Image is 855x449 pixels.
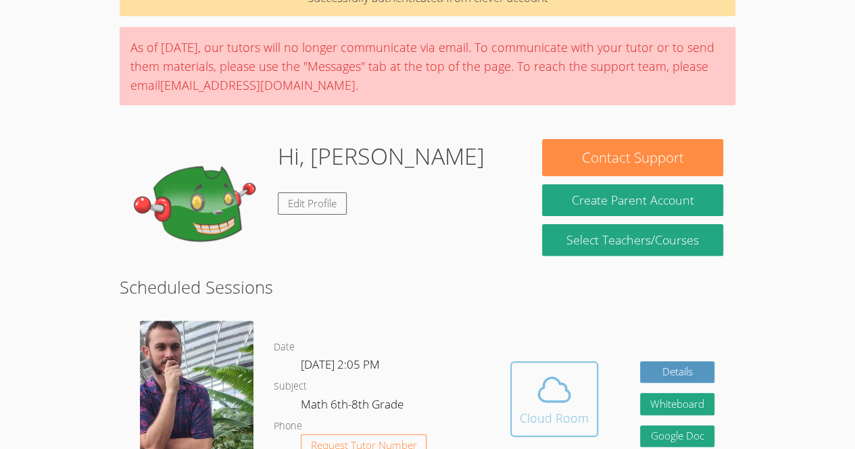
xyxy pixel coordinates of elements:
a: Details [640,361,714,384]
dt: Subject [274,378,307,395]
dd: Math 6th-8th Grade [301,395,406,418]
button: Create Parent Account [542,184,723,216]
button: Whiteboard [640,393,714,415]
h1: Hi, [PERSON_NAME] [278,139,485,174]
div: As of [DATE], our tutors will no longer communicate via email. To communicate with your tutor or ... [120,27,735,105]
h2: Scheduled Sessions [120,274,735,300]
div: Cloud Room [520,408,589,427]
img: default.png [132,139,267,274]
a: Select Teachers/Courses [542,224,723,256]
span: [DATE] 2:05 PM [301,356,380,372]
button: Cloud Room [510,361,598,437]
dt: Date [274,339,295,356]
a: Edit Profile [278,192,347,215]
button: Contact Support [542,139,723,176]
a: Google Doc [640,425,714,448]
dt: Phone [274,418,302,435]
